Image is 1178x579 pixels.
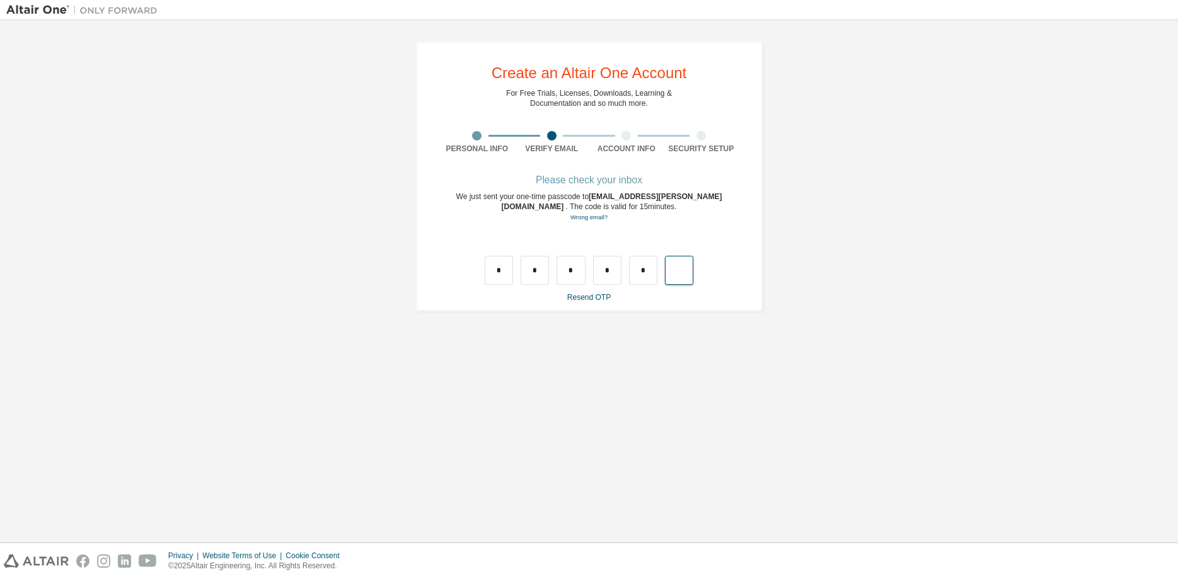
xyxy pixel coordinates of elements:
[502,192,722,211] span: [EMAIL_ADDRESS][PERSON_NAME][DOMAIN_NAME]
[286,551,347,561] div: Cookie Consent
[664,144,739,154] div: Security Setup
[168,551,202,561] div: Privacy
[589,144,664,154] div: Account Info
[168,561,347,571] p: © 2025 Altair Engineering, Inc. All Rights Reserved.
[139,554,157,568] img: youtube.svg
[570,214,608,221] a: Go back to the registration form
[492,66,687,81] div: Create an Altair One Account
[6,4,164,16] img: Altair One
[514,144,589,154] div: Verify Email
[440,144,515,154] div: Personal Info
[4,554,69,568] img: altair_logo.svg
[76,554,90,568] img: facebook.svg
[440,176,739,184] div: Please check your inbox
[506,88,672,108] div: For Free Trials, Licenses, Downloads, Learning & Documentation and so much more.
[97,554,110,568] img: instagram.svg
[440,192,739,222] div: We just sent your one-time passcode to . The code is valid for 15 minutes.
[202,551,286,561] div: Website Terms of Use
[567,293,611,302] a: Resend OTP
[118,554,131,568] img: linkedin.svg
